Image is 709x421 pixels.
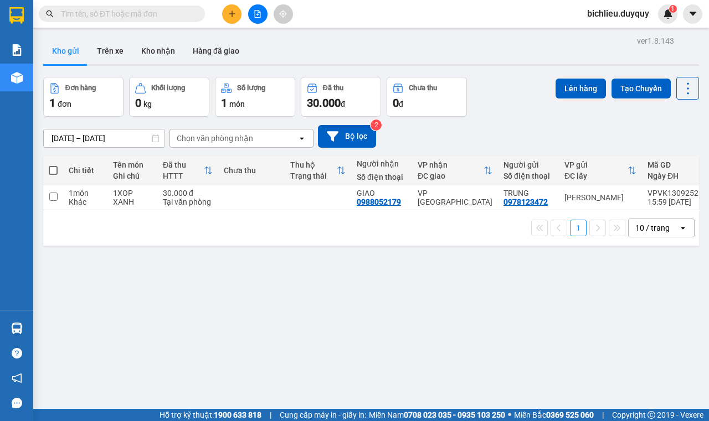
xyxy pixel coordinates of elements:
button: Đã thu30.000đ [301,77,381,117]
div: ĐC giao [418,171,484,180]
button: Kho nhận [132,38,184,64]
div: 0988052179 [357,197,401,206]
th: Toggle SortBy [412,156,498,185]
div: Đơn hàng [65,84,96,92]
span: | [270,409,271,421]
th: Toggle SortBy [157,156,218,185]
span: 30.000 [307,96,341,110]
div: Số lượng [237,84,265,92]
button: aim [274,4,293,24]
div: VP gửi [564,160,628,169]
strong: 0708 023 035 - 0935 103 250 [404,410,505,419]
button: file-add [248,4,268,24]
span: Miền Nam [369,409,505,421]
button: Tạo Chuyến [612,79,671,98]
th: Toggle SortBy [285,156,351,185]
button: Lên hàng [556,79,606,98]
div: Người nhận [357,159,407,168]
button: Hàng đã giao [184,38,248,64]
span: message [12,398,22,408]
th: Toggle SortBy [559,156,642,185]
img: warehouse-icon [11,72,23,84]
span: search [46,10,54,18]
span: Cung cấp máy in - giấy in: [280,409,366,421]
span: 0 [135,96,141,110]
div: Khối lượng [151,84,185,92]
button: Khối lượng0kg [129,77,209,117]
div: 1XOP XANH [113,189,152,206]
div: Khác [69,197,102,206]
div: TRUNG [504,189,553,197]
div: Chưa thu [224,166,279,175]
div: Ghi chú [113,171,152,180]
span: 1 [221,96,227,110]
button: Chưa thu0đ [387,77,467,117]
div: 0978123472 [504,197,548,206]
strong: 0369 525 060 [546,410,594,419]
span: đơn [58,100,71,108]
div: ĐC lấy [564,171,628,180]
span: món [229,100,245,108]
span: 1 [49,96,55,110]
span: 0 [393,96,399,110]
span: question-circle [12,348,22,358]
div: Ngày ĐH [648,171,703,180]
span: kg [143,100,152,108]
span: ⚪️ [508,413,511,417]
div: Mã GD [648,160,703,169]
div: VP nhận [418,160,484,169]
img: warehouse-icon [11,323,23,334]
div: GIAO [357,189,407,197]
span: bichlieu.duyquy [578,7,658,20]
button: Đơn hàng1đơn [43,77,124,117]
span: aim [279,10,287,18]
span: Miền Bắc [514,409,594,421]
span: Hỗ trợ kỹ thuật: [160,409,261,421]
div: Thu hộ [290,160,337,169]
div: Tại văn phòng [163,197,213,206]
div: 1 món [69,189,102,197]
div: ver 1.8.143 [637,35,674,47]
span: plus [228,10,236,18]
svg: open [679,224,687,232]
input: Tìm tên, số ĐT hoặc mã đơn [61,8,192,20]
div: VP [GEOGRAPHIC_DATA] [418,189,492,206]
div: Chọn văn phòng nhận [177,133,253,144]
div: 10 / trang [635,222,670,233]
button: Kho gửi [43,38,88,64]
div: Chưa thu [409,84,437,92]
div: [PERSON_NAME] [564,193,636,202]
img: icon-new-feature [663,9,673,19]
span: file-add [254,10,261,18]
span: | [602,409,604,421]
div: Đã thu [163,160,204,169]
div: Chi tiết [69,166,102,175]
span: caret-down [688,9,698,19]
span: copyright [648,411,655,419]
div: Người gửi [504,160,553,169]
input: Select a date range. [44,129,165,147]
span: đ [341,100,345,108]
div: Trạng thái [290,171,337,180]
button: Bộ lọc [318,125,376,148]
svg: open [297,134,306,143]
img: logo-vxr [9,7,24,24]
strong: 1900 633 818 [214,410,261,419]
div: Số điện thoại [504,171,553,180]
button: caret-down [683,4,702,24]
div: Đã thu [323,84,343,92]
div: Tên món [113,160,152,169]
span: notification [12,373,22,383]
div: HTTT [163,171,204,180]
img: solution-icon [11,44,23,56]
button: Số lượng1món [215,77,295,117]
sup: 2 [371,119,382,131]
span: đ [399,100,403,108]
button: 1 [570,220,587,236]
div: Số điện thoại [357,173,407,181]
button: plus [222,4,242,24]
button: Trên xe [88,38,132,64]
sup: 1 [669,5,677,13]
div: 30.000 đ [163,189,213,197]
span: 1 [671,5,675,13]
